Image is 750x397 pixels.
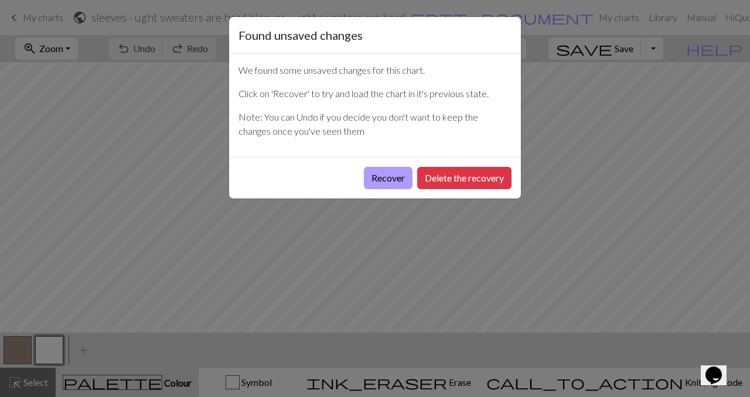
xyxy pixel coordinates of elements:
[417,167,512,189] button: Delete the recovery
[701,350,738,385] iframe: chat widget
[238,63,512,77] p: We found some unsaved changes for this chart.
[238,110,512,138] p: Note: You can Undo if you decide you don't want to keep the changes once you've seen them
[238,87,512,101] p: Click on 'Recover' to try and load the chart in it's previous state.
[364,167,412,189] button: Recover
[238,26,363,44] h5: Found unsaved changes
